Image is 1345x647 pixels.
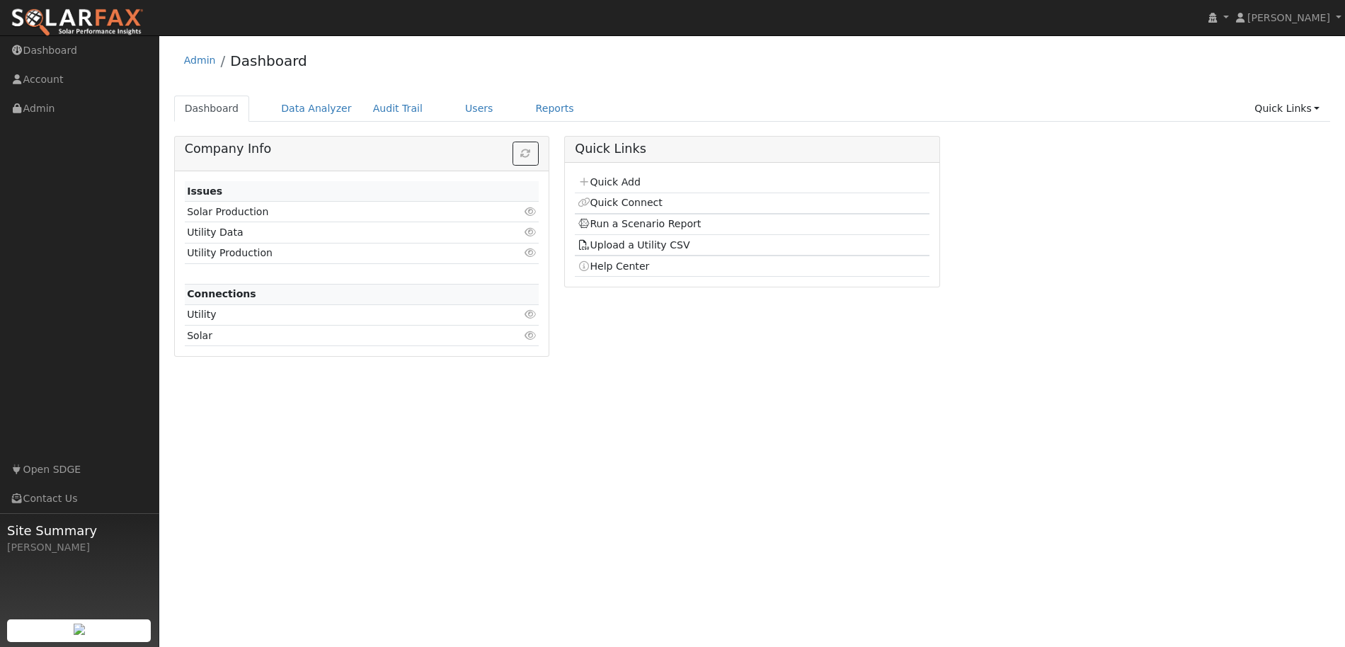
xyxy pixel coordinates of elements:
a: Audit Trail [362,96,433,122]
i: Click to view [524,309,537,319]
i: Click to view [524,227,537,237]
a: Admin [184,55,216,66]
span: [PERSON_NAME] [1247,12,1330,23]
a: Dashboard [174,96,250,122]
a: Upload a Utility CSV [578,239,690,251]
span: Site Summary [7,521,151,540]
strong: Connections [187,288,256,299]
h5: Quick Links [575,142,929,156]
img: SolarFax [11,8,144,38]
a: Dashboard [230,52,307,69]
strong: Issues [187,185,222,197]
i: Click to view [524,248,537,258]
td: Utility [185,304,482,325]
a: Reports [525,96,585,122]
a: Users [454,96,504,122]
a: Run a Scenario Report [578,218,702,229]
a: Data Analyzer [270,96,362,122]
td: Utility Data [185,222,482,243]
a: Quick Connect [578,197,663,208]
i: Click to view [524,331,537,340]
img: retrieve [74,624,85,635]
td: Solar [185,326,482,346]
td: Solar Production [185,202,482,222]
i: Click to view [524,207,537,217]
a: Help Center [578,260,650,272]
div: [PERSON_NAME] [7,540,151,555]
td: Utility Production [185,243,482,263]
a: Quick Links [1244,96,1330,122]
a: Quick Add [578,176,641,188]
h5: Company Info [185,142,539,156]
